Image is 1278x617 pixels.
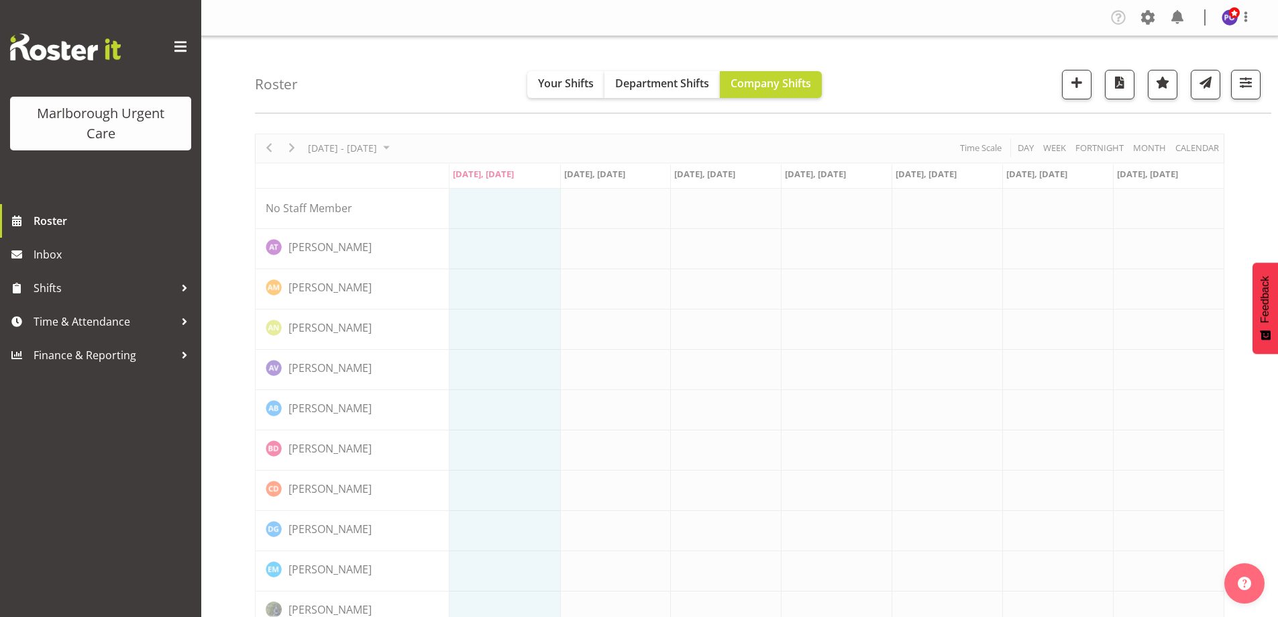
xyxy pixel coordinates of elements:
div: Marlborough Urgent Care [23,103,178,144]
span: Your Shifts [538,76,594,91]
button: Company Shifts [720,71,822,98]
span: Inbox [34,244,195,265]
span: Shifts [34,278,174,298]
span: Time & Attendance [34,312,174,332]
button: Add a new shift [1062,70,1091,99]
span: Feedback [1259,276,1271,323]
button: Department Shifts [604,71,720,98]
span: Company Shifts [731,76,811,91]
button: Filter Shifts [1231,70,1261,99]
button: Your Shifts [527,71,604,98]
span: Roster [34,211,195,231]
span: Department Shifts [615,76,709,91]
button: Download a PDF of the roster according to the set date range. [1105,70,1134,99]
img: payroll-officer11877.jpg [1222,9,1238,26]
img: Rosterit website logo [10,34,121,60]
span: Finance & Reporting [34,345,174,365]
button: Send a list of all shifts for the selected filtered period to all rostered employees. [1191,70,1220,99]
h4: Roster [255,77,298,92]
button: Highlight an important date within the roster. [1148,70,1177,99]
button: Feedback - Show survey [1253,263,1278,354]
img: help-xxl-2.png [1238,577,1251,590]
